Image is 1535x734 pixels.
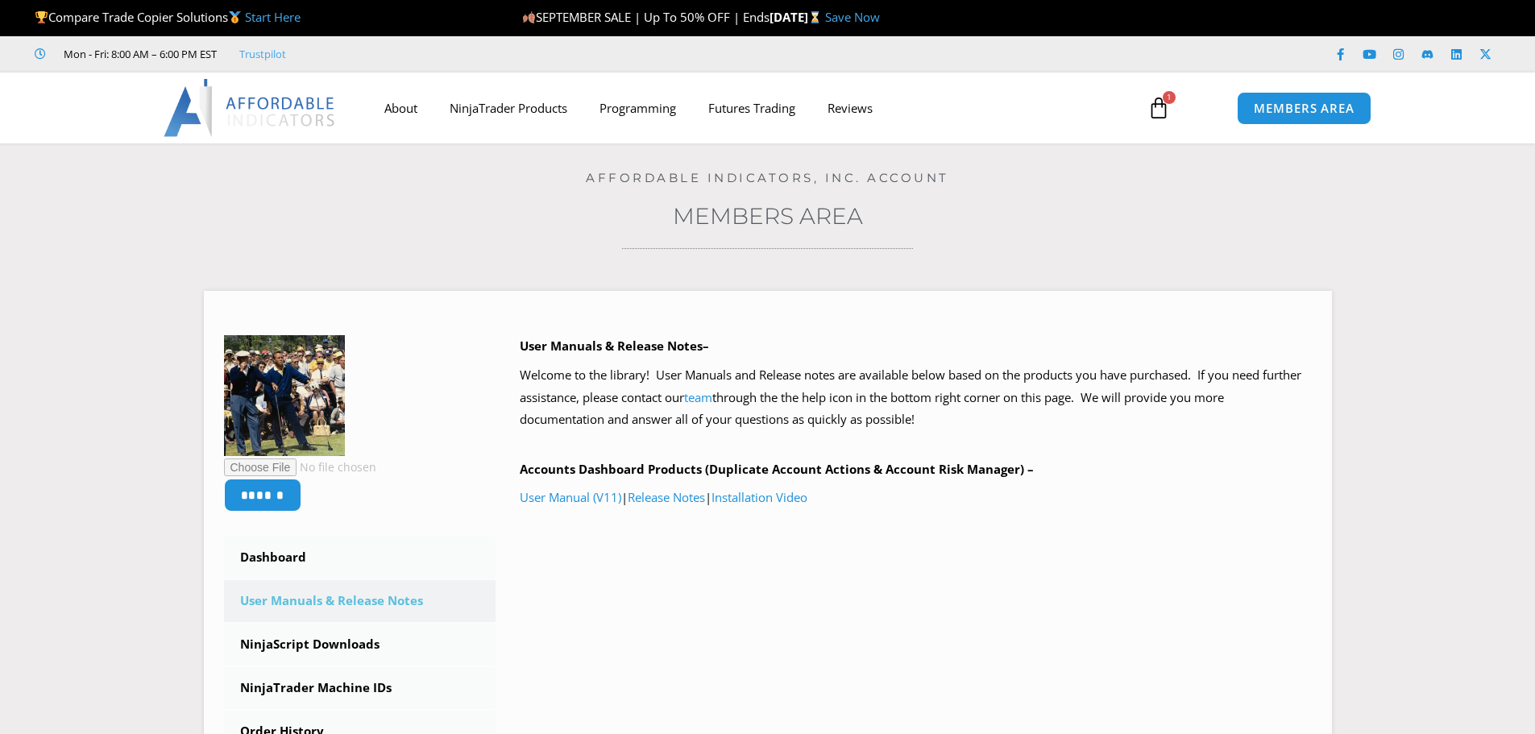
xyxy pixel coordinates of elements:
[673,202,863,230] a: Members Area
[1163,91,1176,104] span: 1
[692,89,811,126] a: Futures Trading
[368,89,434,126] a: About
[520,487,1312,509] p: | |
[368,89,1129,126] nav: Menu
[239,44,286,64] a: Trustpilot
[520,364,1312,432] p: Welcome to the library! User Manuals and Release notes are available below based on the products ...
[520,461,1034,477] b: Accounts Dashboard Products (Duplicate Account Actions & Account Risk Manager) –
[35,9,301,25] span: Compare Trade Copier Solutions
[224,624,496,666] a: NinjaScript Downloads
[523,11,535,23] img: 🍂
[224,335,345,456] img: 894b367cd088f14db94deaa1e9bdb3693513caea9772e8c855164354ffbf841c
[583,89,692,126] a: Programming
[224,537,496,578] a: Dashboard
[164,79,337,137] img: LogoAI | Affordable Indicators – NinjaTrader
[522,9,770,25] span: SEPTEMBER SALE | Up To 50% OFF | Ends
[520,489,621,505] a: User Manual (V11)
[811,89,889,126] a: Reviews
[245,9,301,25] a: Start Here
[825,9,880,25] a: Save Now
[35,11,48,23] img: 🏆
[1123,85,1194,131] a: 1
[628,489,705,505] a: Release Notes
[684,389,712,405] a: team
[224,580,496,622] a: User Manuals & Release Notes
[1237,92,1371,125] a: MEMBERS AREA
[229,11,241,23] img: 🥇
[1254,102,1355,114] span: MEMBERS AREA
[711,489,807,505] a: Installation Video
[60,44,217,64] span: Mon - Fri: 8:00 AM – 6:00 PM EST
[520,338,709,354] b: User Manuals & Release Notes–
[434,89,583,126] a: NinjaTrader Products
[586,170,949,185] a: Affordable Indicators, Inc. Account
[770,9,825,25] strong: [DATE]
[224,667,496,709] a: NinjaTrader Machine IDs
[809,11,821,23] img: ⌛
